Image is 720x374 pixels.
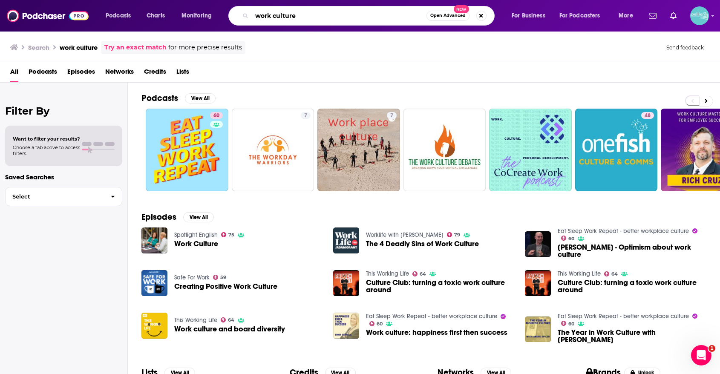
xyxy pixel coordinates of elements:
[604,271,618,276] a: 64
[174,231,218,239] a: Spotlight English
[221,232,235,237] a: 75
[174,240,218,247] a: Work Culture
[613,9,644,23] button: open menu
[390,112,393,120] span: 7
[366,313,497,320] a: Eat Sleep Work Repeat - better workplace culture
[252,9,426,23] input: Search podcasts, credits, & more...
[228,233,234,237] span: 75
[412,271,426,276] a: 64
[611,272,618,276] span: 64
[561,236,575,241] a: 60
[236,6,503,26] div: Search podcasts, credits, & more...
[60,43,98,52] h3: work culture
[228,318,234,322] span: 64
[100,9,142,23] button: open menu
[7,8,89,24] img: Podchaser - Follow, Share and Rate Podcasts
[333,227,359,253] img: The 4 Deadly Sins of Work Culture
[690,6,709,25] button: Show profile menu
[366,329,507,336] span: Work culture: happiness first then success
[690,6,709,25] img: User Profile
[146,109,228,191] a: 60
[667,9,680,23] a: Show notifications dropdown
[144,65,166,82] a: Credits
[525,270,551,296] img: Culture Club: turning a toxic work culture around
[447,232,461,237] a: 79
[641,112,654,119] a: 48
[213,275,227,280] a: 59
[691,345,711,365] iframe: Intercom live chat
[645,9,660,23] a: Show notifications dropdown
[568,237,574,241] span: 60
[690,6,709,25] span: Logged in as JessicaPellien
[558,313,689,320] a: Eat Sleep Work Repeat - better workplace culture
[5,187,122,206] button: Select
[141,212,214,222] a: EpisodesView All
[645,112,651,120] span: 48
[29,65,57,82] a: Podcasts
[333,270,359,296] a: Culture Club: turning a toxic work culture around
[168,43,242,52] span: for more precise results
[141,212,176,222] h2: Episodes
[558,227,689,235] a: Eat Sleep Work Repeat - better workplace culture
[377,322,383,326] span: 60
[10,65,18,82] a: All
[506,9,556,23] button: open menu
[454,5,469,13] span: New
[220,276,226,279] span: 59
[13,144,80,156] span: Choose a tab above to access filters.
[174,325,285,333] a: Work culture and board diversity
[619,10,633,22] span: More
[185,93,216,104] button: View All
[105,65,134,82] a: Networks
[141,270,167,296] a: Creating Positive Work Culture
[141,9,170,23] a: Charts
[210,112,223,119] a: 60
[174,283,277,290] a: Creating Positive Work Culture
[317,109,400,191] a: 7
[141,93,178,104] h2: Podcasts
[561,321,575,326] a: 60
[183,212,214,222] button: View All
[106,10,131,22] span: Podcasts
[174,274,210,281] a: Safe For Work
[5,173,122,181] p: Saved Searches
[333,313,359,339] a: Work culture: happiness first then success
[67,65,95,82] a: Episodes
[525,231,551,257] img: Adam Grant - Optimism about work culture
[558,329,706,343] a: The Year in Work Culture with Andre Spicer
[6,194,104,199] span: Select
[559,10,600,22] span: For Podcasters
[366,231,444,239] a: Worklife with Adam Grant
[366,240,479,247] span: The 4 Deadly Sins of Work Culture
[304,112,307,120] span: 7
[181,10,212,22] span: Monitoring
[141,93,216,104] a: PodcastsView All
[554,9,613,23] button: open menu
[366,279,515,293] a: Culture Club: turning a toxic work culture around
[369,321,383,326] a: 60
[512,10,545,22] span: For Business
[664,44,706,51] button: Send feedback
[174,316,217,324] a: This Working Life
[558,329,706,343] span: The Year in Work Culture with [PERSON_NAME]
[558,279,706,293] a: Culture Club: turning a toxic work culture around
[141,227,167,253] img: Work Culture
[176,65,189,82] span: Lists
[221,317,235,322] a: 64
[213,112,219,120] span: 60
[232,109,314,191] a: 7
[525,316,551,342] img: The Year in Work Culture with Andre Spicer
[104,43,167,52] a: Try an exact match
